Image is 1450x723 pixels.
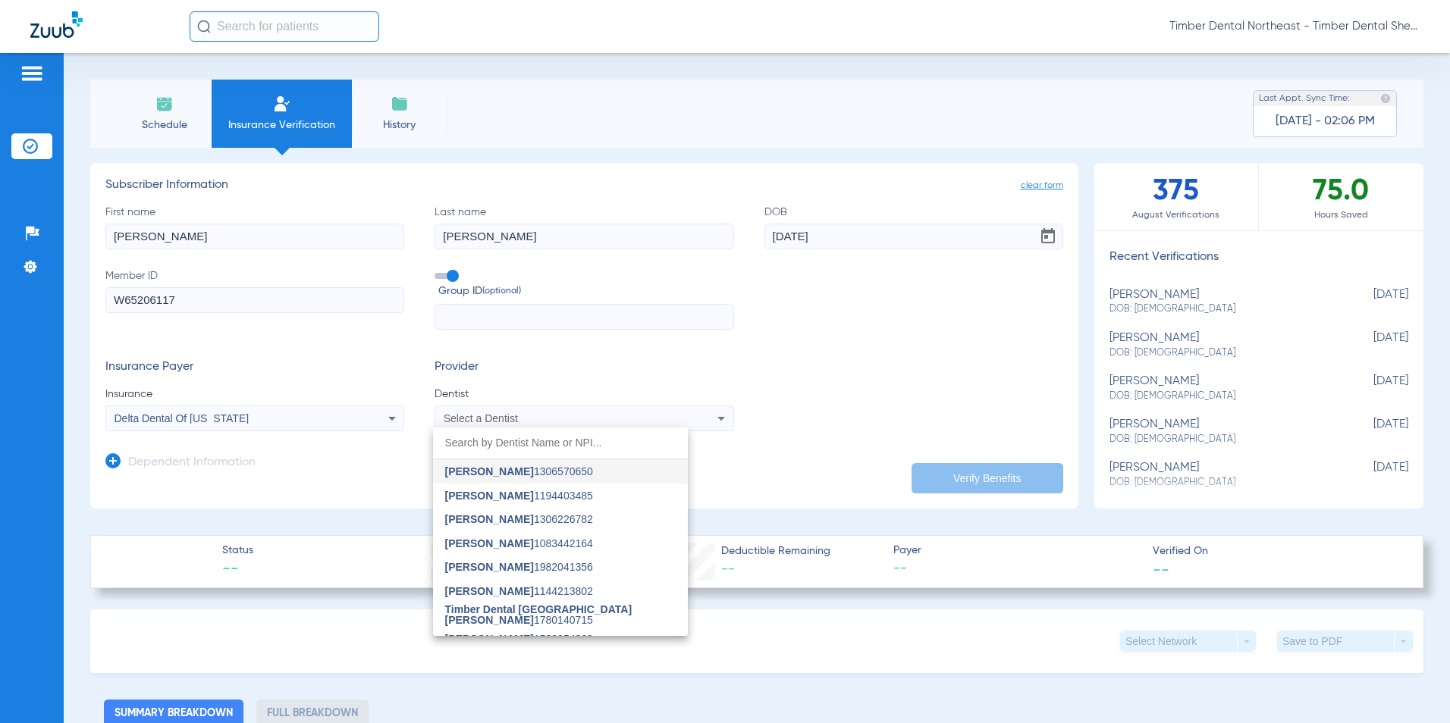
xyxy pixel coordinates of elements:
[445,513,534,525] span: [PERSON_NAME]
[433,427,688,459] input: dropdown search
[1374,650,1450,723] iframe: Chat Widget
[445,633,534,645] span: [PERSON_NAME]
[445,466,593,477] span: 1306570650
[445,561,534,573] span: [PERSON_NAME]
[445,603,632,626] span: Timber Dental [GEOGRAPHIC_DATA][PERSON_NAME]
[445,586,593,596] span: 1144213802
[445,490,593,501] span: 1194403485
[445,514,593,524] span: 1306226782
[445,538,593,549] span: 1083442164
[445,465,534,477] span: [PERSON_NAME]
[445,585,534,597] span: [PERSON_NAME]
[445,490,534,502] span: [PERSON_NAME]
[445,562,593,572] span: 1982041356
[445,634,593,644] span: 1528254869
[445,537,534,549] span: [PERSON_NAME]
[445,604,676,625] span: 1780140715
